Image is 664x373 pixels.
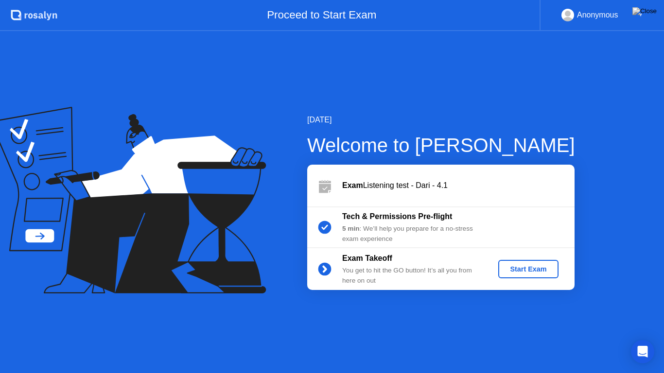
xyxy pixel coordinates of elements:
div: Start Exam [502,265,554,273]
b: 5 min [342,225,360,232]
b: Exam Takeoff [342,254,392,262]
div: [DATE] [307,114,575,126]
b: Tech & Permissions Pre-flight [342,212,452,220]
div: Welcome to [PERSON_NAME] [307,131,575,160]
div: : We’ll help you prepare for a no-stress exam experience [342,224,482,244]
b: Exam [342,181,363,189]
div: Anonymous [577,9,618,21]
img: Close [632,7,657,15]
div: You get to hit the GO button! It’s all you from here on out [342,266,482,286]
div: Listening test - Dari - 4.1 [342,180,575,191]
button: Start Exam [498,260,558,278]
div: Open Intercom Messenger [631,340,654,363]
